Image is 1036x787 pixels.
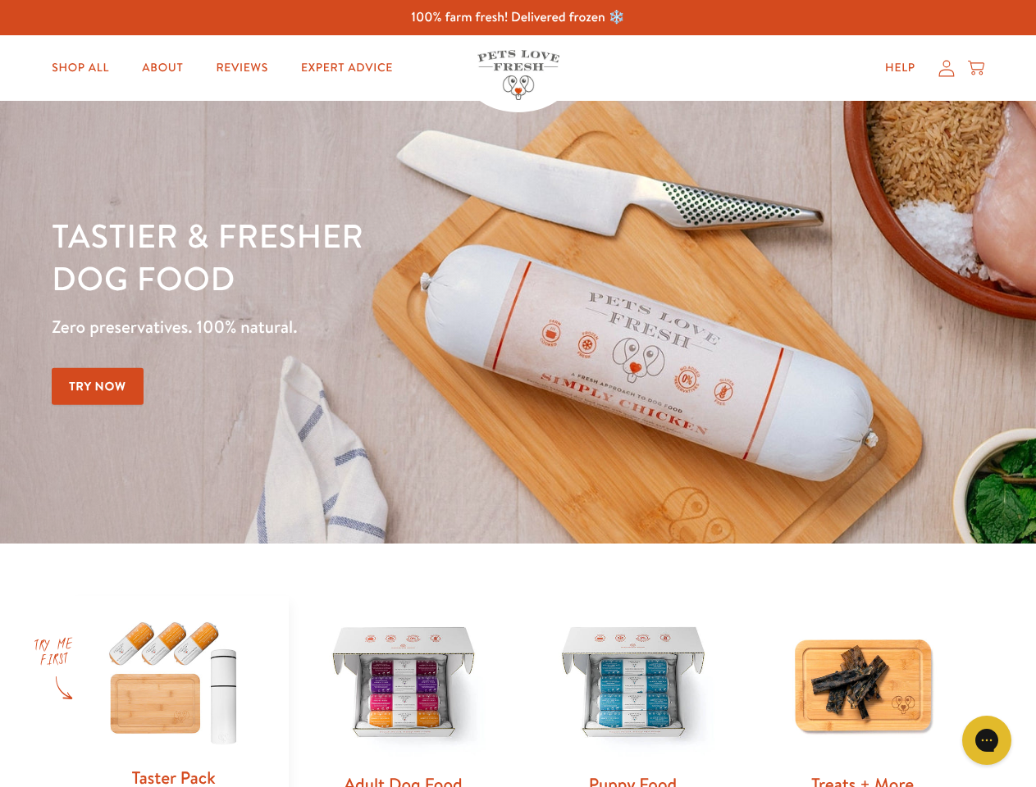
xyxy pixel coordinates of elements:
[954,710,1020,771] iframe: Gorgias live chat messenger
[477,50,559,100] img: Pets Love Fresh
[39,52,122,84] a: Shop All
[52,312,673,342] p: Zero preservatives. 100% natural.
[872,52,929,84] a: Help
[288,52,406,84] a: Expert Advice
[52,214,673,299] h1: Tastier & fresher dog food
[203,52,281,84] a: Reviews
[52,368,144,405] a: Try Now
[129,52,196,84] a: About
